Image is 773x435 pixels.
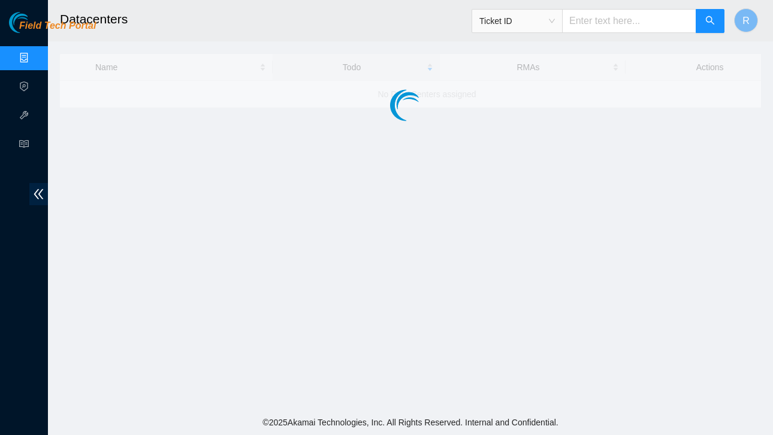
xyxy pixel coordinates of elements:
[29,183,48,205] span: double-left
[696,9,724,33] button: search
[9,12,61,33] img: Akamai Technologies
[479,12,555,30] span: Ticket ID
[705,16,715,27] span: search
[742,13,750,28] span: R
[562,9,696,33] input: Enter text here...
[734,8,758,32] button: R
[19,20,96,32] span: Field Tech Portal
[9,22,96,37] a: Akamai TechnologiesField Tech Portal
[48,410,773,435] footer: © 2025 Akamai Technologies, Inc. All Rights Reserved. Internal and Confidential.
[19,134,29,158] span: read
